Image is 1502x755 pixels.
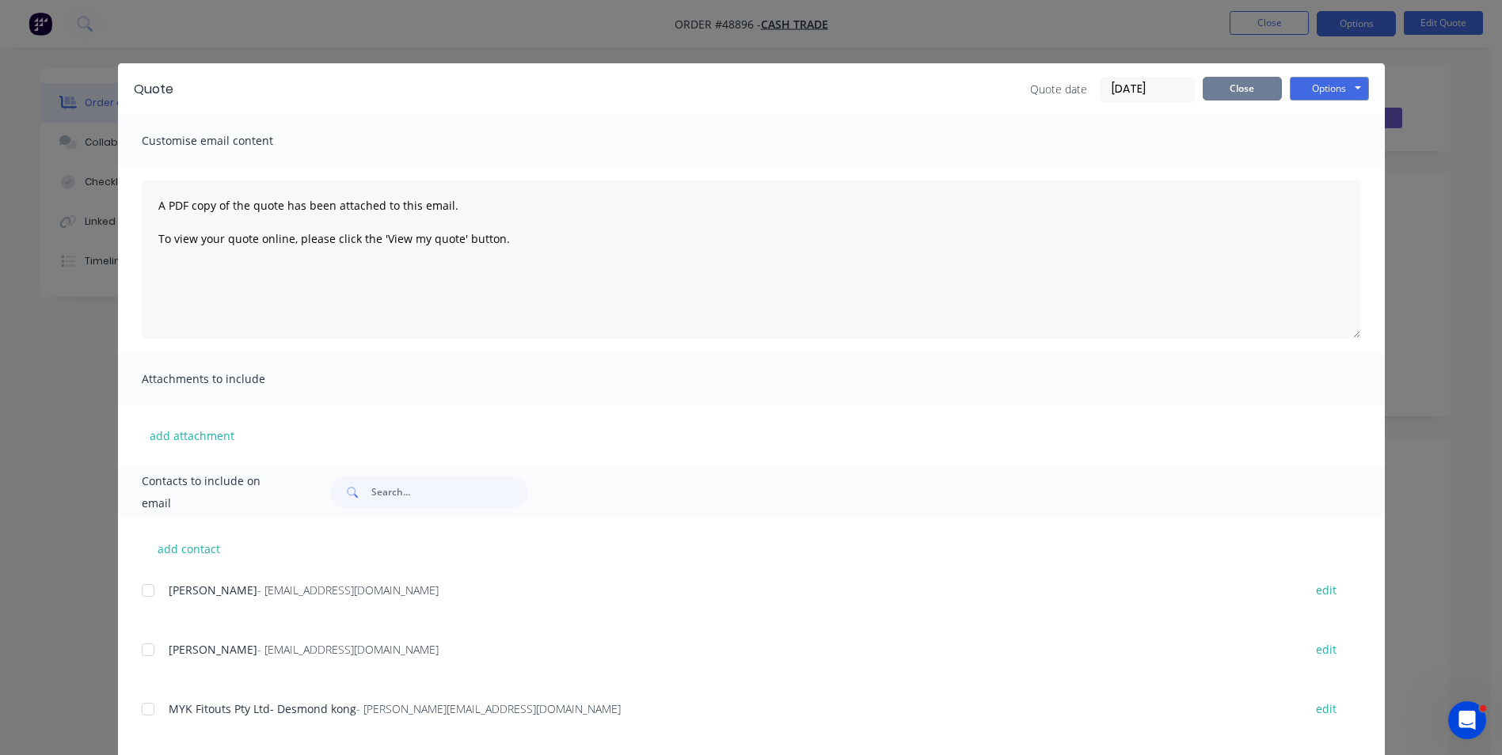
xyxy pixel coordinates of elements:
[1306,639,1346,660] button: edit
[1030,81,1087,97] span: Quote date
[142,368,316,390] span: Attachments to include
[142,470,291,514] span: Contacts to include on email
[142,423,242,447] button: add attachment
[1203,77,1282,101] button: Close
[142,180,1361,339] textarea: A PDF copy of the quote has been attached to this email. To view your quote online, please click ...
[257,582,439,598] span: - [EMAIL_ADDRESS][DOMAIN_NAME]
[1306,579,1346,601] button: edit
[1306,698,1346,719] button: edit
[169,701,356,716] span: MYK Fitouts Pty Ltd- Desmond kong
[169,642,257,657] span: [PERSON_NAME]
[1448,701,1486,739] iframe: Intercom live chat
[356,701,621,716] span: - [PERSON_NAME][EMAIL_ADDRESS][DOMAIN_NAME]
[134,80,173,99] div: Quote
[257,642,439,657] span: - [EMAIL_ADDRESS][DOMAIN_NAME]
[142,130,316,152] span: Customise email content
[169,582,257,598] span: [PERSON_NAME]
[142,537,237,560] button: add contact
[1290,77,1369,101] button: Options
[371,476,528,508] input: Search...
